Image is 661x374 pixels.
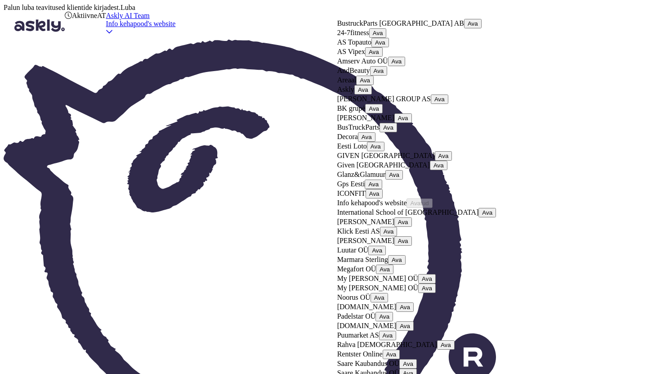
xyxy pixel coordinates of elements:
[478,208,496,217] button: Ava
[380,123,397,132] button: Ava
[396,321,414,331] button: Ava
[418,274,436,284] button: Ava
[376,265,393,274] button: Ava
[430,161,447,170] button: Ava
[337,275,418,282] span: My [PERSON_NAME] OÜ
[337,142,367,150] span: Eesti Loto
[106,12,176,20] div: Askly AI Team
[337,246,369,254] span: Luutar OÜ
[337,208,479,216] span: International School of [GEOGRAPHIC_DATA]
[337,171,386,178] span: Glanz&Glamuur
[337,218,394,225] span: [PERSON_NAME]
[337,86,354,93] span: Askly
[383,350,400,359] button: Ava
[337,67,370,74] span: AndBeauty
[375,312,393,321] button: Ava
[418,284,436,293] button: Ava
[337,57,388,65] span: Amserv Auto OÜ
[394,236,412,246] button: Ava
[337,199,407,207] span: Info kehapood's website
[106,12,176,36] a: Askly AI TeamInfo kehapood's website
[337,123,380,131] span: BusTruckParts
[394,217,412,227] button: Ava
[337,284,418,292] span: My [PERSON_NAME] OÜ
[337,189,366,197] span: ICONFIT
[337,303,397,311] span: [DOMAIN_NAME]
[337,38,371,46] span: AS Topauto
[65,12,97,20] div: Aktiivne
[437,340,455,350] button: Ava
[356,76,374,85] button: Ava
[97,12,106,40] div: AT
[366,189,383,198] button: Ava
[399,359,417,369] button: Ava
[337,312,376,320] span: Padelstar OÜ
[337,133,358,140] span: Decora
[388,255,406,265] button: Ava
[379,331,397,340] button: Ava
[337,29,369,36] span: 24-7fitness
[337,265,376,273] span: Megafort OÜ
[337,161,430,169] span: Given [GEOGRAPHIC_DATA]
[337,293,371,301] span: Noorus OÜ
[337,104,366,112] span: BK grupė
[394,113,412,123] button: Ava
[406,198,432,208] button: Avatud
[337,152,435,159] span: GIVEN [GEOGRAPHIC_DATA]
[354,85,372,95] button: Ava
[337,227,380,235] span: Klick Eesti AS
[337,48,365,55] span: AS Vipex
[371,293,388,302] button: Ava
[337,19,464,27] span: BustruckParts [GEOGRAPHIC_DATA] AB
[365,180,382,189] button: Ava
[365,104,383,113] button: Ava
[121,4,135,11] span: Luba
[4,4,496,12] div: Palun luba teavitused klientide kirjadest.
[106,20,176,28] div: Info kehapood's website
[368,246,386,255] button: Ava
[337,350,383,358] span: Rentster Online
[337,256,388,263] span: Marmara Sterling
[337,180,365,188] span: Gps Eesti
[358,132,375,142] button: Ava
[337,341,437,348] span: Rahva [DEMOGRAPHIC_DATA]
[337,331,379,339] span: Puumarket AS
[337,360,400,367] span: Saare Kaubandus OÜ
[370,66,388,76] button: Ava
[380,227,397,236] button: Ava
[337,237,394,244] span: [PERSON_NAME]
[431,95,448,104] button: Ava
[337,95,431,103] span: [PERSON_NAME] GROUP AS
[365,47,383,57] button: Ava
[337,322,397,329] span: [DOMAIN_NAME]
[337,76,357,84] span: Areaal
[369,28,387,38] button: Ava
[367,142,384,151] button: Ava
[388,57,406,66] button: Ava
[337,114,394,122] span: [PERSON_NAME]
[371,38,389,47] button: Ava
[396,302,414,312] button: Ava
[464,19,482,28] button: Ava
[385,170,403,180] button: Ava
[435,151,452,161] button: Ava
